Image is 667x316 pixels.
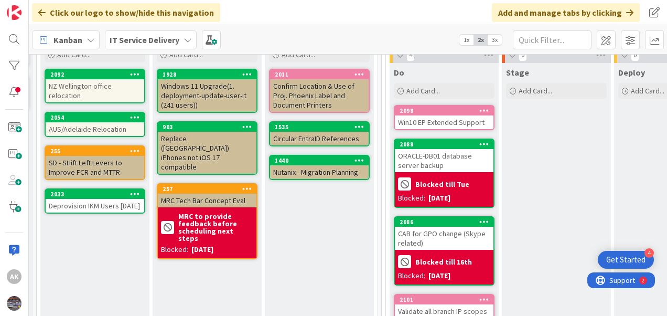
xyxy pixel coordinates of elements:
[395,106,493,129] div: 2098Win10 EP Extended Support
[406,49,415,61] span: 4
[519,49,527,61] span: 0
[400,296,493,303] div: 2101
[395,217,493,250] div: 2086CAB for GPO change (Skype related)
[395,149,493,172] div: ORACLE-DB01 database server backup
[598,251,654,269] div: Open Get Started checklist, remaining modules: 4
[55,4,57,13] div: 2
[46,189,144,213] div: 2033Deprovision IKM Users [DATE]
[395,217,493,227] div: 2086
[50,148,144,155] div: 255
[110,35,179,45] b: IT Service Delivery
[606,255,646,265] div: Get Started
[275,157,369,164] div: 1440
[513,30,591,49] input: Quick Filter...
[488,35,502,45] span: 3x
[158,184,256,207] div: 257MRC Tech Bar Concept Eval
[46,70,144,79] div: 2092
[158,70,256,112] div: 1928Windows 11 Upgrade(1. deployment-update-user-it (241 users))
[158,70,256,79] div: 1928
[32,3,220,22] div: Click our logo to show/hide this navigation
[395,227,493,250] div: CAB for GPO change (Skype related)
[474,35,488,45] span: 2x
[398,270,425,281] div: Blocked:
[50,71,144,78] div: 2092
[428,270,450,281] div: [DATE]
[275,71,369,78] div: 2011
[270,70,369,79] div: 2011
[406,86,440,96] span: Add Card...
[631,86,664,96] span: Add Card...
[163,71,256,78] div: 1928
[46,189,144,199] div: 2033
[7,269,21,284] div: Ak
[618,67,645,78] span: Deploy
[7,296,21,311] img: avatar
[158,184,256,194] div: 257
[270,165,369,179] div: Nutanix - Migration Planning
[395,106,493,115] div: 2098
[50,114,144,121] div: 2054
[519,86,552,96] span: Add Card...
[46,122,144,136] div: AUS/Adelaide Relocation
[644,248,654,258] div: 4
[275,123,369,131] div: 1535
[46,146,144,179] div: 255SD - SHift Left Levers to Improve FCR and MTTR
[163,185,256,193] div: 257
[191,244,213,255] div: [DATE]
[7,5,21,20] img: Visit kanbanzone.com
[158,122,256,174] div: 903Replace ([GEOGRAPHIC_DATA]) iPhones not iOS 17 compatible
[270,156,369,165] div: 1440
[270,132,369,145] div: Circular EntraID References
[270,122,369,145] div: 1535Circular EntraID References
[400,141,493,148] div: 2088
[53,34,82,46] span: Kanban
[46,146,144,156] div: 255
[492,3,640,22] div: Add and manage tabs by clicking
[270,156,369,179] div: 1440Nutanix - Migration Planning
[178,213,253,242] b: MRC to provide feedback before scheduling next steps
[459,35,474,45] span: 1x
[161,244,188,255] div: Blocked:
[46,199,144,213] div: Deprovision IKM Users [DATE]
[400,107,493,114] div: 2098
[415,181,469,188] b: Blocked till Tue
[398,193,425,204] div: Blocked:
[46,156,144,179] div: SD - SHift Left Levers to Improve FCR and MTTR
[270,79,369,112] div: Confirm Location & Use of Proj. Phoenix Label and Document Printers
[395,115,493,129] div: Win10 EP Extended Support
[169,50,203,59] span: Add Card...
[158,132,256,174] div: Replace ([GEOGRAPHIC_DATA]) iPhones not iOS 17 compatible
[270,70,369,112] div: 2011Confirm Location & Use of Proj. Phoenix Label and Document Printers
[395,295,493,304] div: 2101
[46,113,144,136] div: 2054AUS/Adelaide Relocation
[46,79,144,102] div: NZ Wellington office relocation
[158,194,256,207] div: MRC Tech Bar Concept Eval
[158,79,256,112] div: Windows 11 Upgrade(1. deployment-update-user-it (241 users))
[22,2,48,14] span: Support
[46,70,144,102] div: 2092NZ Wellington office relocation
[158,122,256,132] div: 903
[428,193,450,204] div: [DATE]
[415,258,472,266] b: Blocked till 16th
[46,113,144,122] div: 2054
[163,123,256,131] div: 903
[395,140,493,172] div: 2088ORACLE-DB01 database server backup
[50,191,144,198] div: 2033
[394,67,404,78] span: Do
[395,140,493,149] div: 2088
[400,218,493,226] div: 2086
[270,122,369,132] div: 1535
[57,50,91,59] span: Add Card...
[631,49,639,61] span: 0
[282,50,315,59] span: Add Card...
[506,67,529,78] span: Stage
